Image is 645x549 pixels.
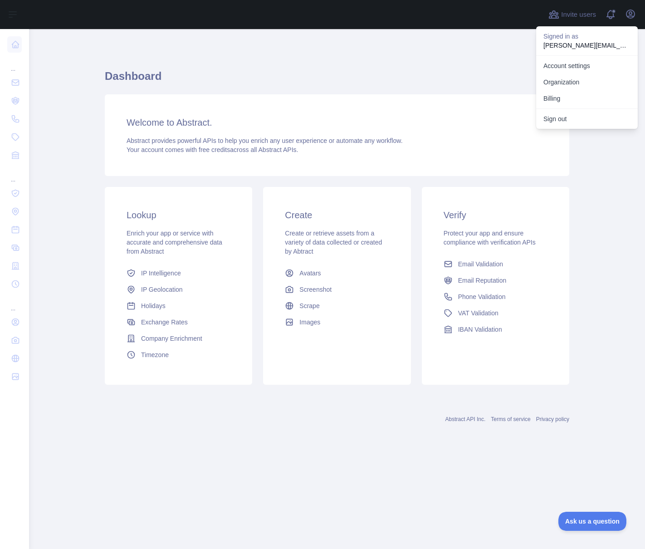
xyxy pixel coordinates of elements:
div: ... [7,54,22,73]
span: free credits [199,146,230,153]
a: Timezone [123,347,234,363]
span: Protect your app and ensure compliance with verification APIs [444,230,536,246]
a: Organization [536,74,638,90]
a: Company Enrichment [123,330,234,347]
a: Screenshot [281,281,392,298]
span: Create or retrieve assets from a variety of data collected or created by Abtract [285,230,382,255]
div: ... [7,294,22,312]
iframe: Toggle Customer Support [558,512,627,531]
a: IP Geolocation [123,281,234,298]
a: VAT Validation [440,305,551,321]
a: Avatars [281,265,392,281]
button: Billing [536,90,638,107]
a: IBAN Validation [440,321,551,338]
span: IP Geolocation [141,285,183,294]
span: Abstract provides powerful APIs to help you enrich any user experience or automate any workflow. [127,137,403,144]
p: Signed in as [543,32,630,41]
a: IP Intelligence [123,265,234,281]
a: Phone Validation [440,289,551,305]
a: Images [281,314,392,330]
a: Exchange Rates [123,314,234,330]
span: Images [299,318,320,327]
span: Email Validation [458,260,503,269]
span: Holidays [141,301,166,310]
a: Privacy policy [536,416,569,422]
h3: Create [285,209,389,221]
a: Email Validation [440,256,551,272]
span: Email Reputation [458,276,507,285]
button: Invite users [547,7,598,22]
a: Abstract API Inc. [445,416,486,422]
button: Sign out [536,111,638,127]
h3: Verify [444,209,547,221]
span: Avatars [299,269,321,278]
a: Terms of service [491,416,530,422]
a: Holidays [123,298,234,314]
h1: Dashboard [105,69,569,91]
span: Company Enrichment [141,334,202,343]
span: Scrape [299,301,319,310]
a: Email Reputation [440,272,551,289]
h3: Welcome to Abstract. [127,116,547,129]
p: [PERSON_NAME][EMAIL_ADDRESS][DOMAIN_NAME] [543,41,630,50]
span: Timezone [141,350,169,359]
span: IP Intelligence [141,269,181,278]
span: Invite users [561,10,596,20]
span: Screenshot [299,285,332,294]
div: ... [7,165,22,183]
span: Enrich your app or service with accurate and comprehensive data from Abstract [127,230,222,255]
span: Phone Validation [458,292,506,301]
span: Your account comes with across all Abstract APIs. [127,146,298,153]
span: IBAN Validation [458,325,502,334]
span: VAT Validation [458,309,498,318]
h3: Lookup [127,209,230,221]
a: Account settings [536,58,638,74]
a: Scrape [281,298,392,314]
span: Exchange Rates [141,318,188,327]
